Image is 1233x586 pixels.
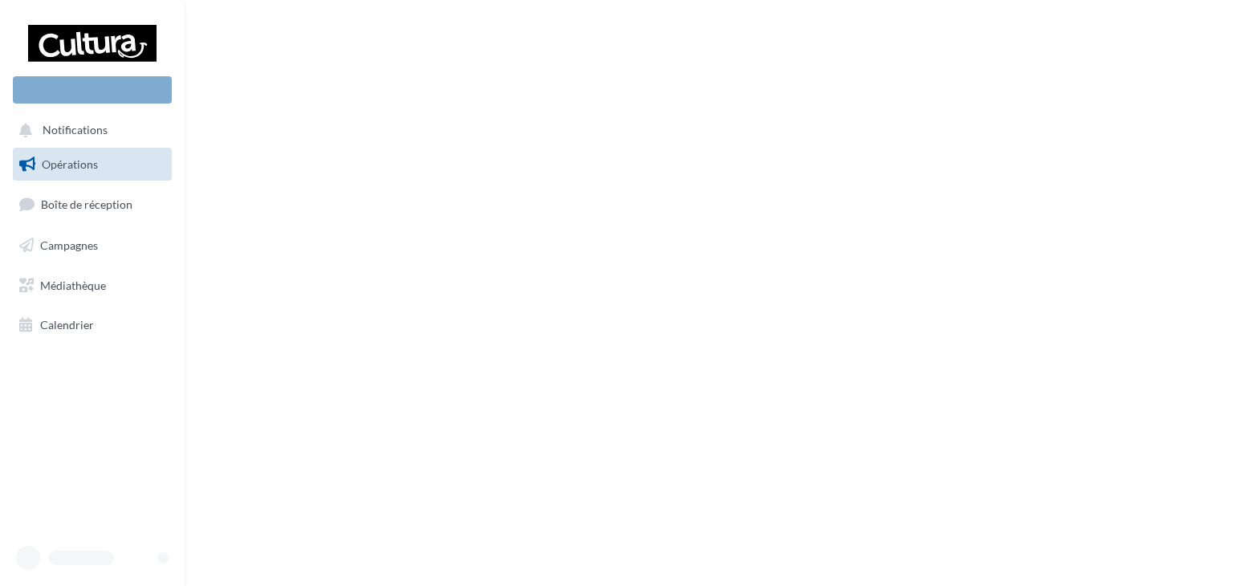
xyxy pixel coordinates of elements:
span: Calendrier [40,318,94,332]
span: Notifications [43,124,108,137]
span: Boîte de réception [41,197,132,211]
span: Campagnes [40,238,98,252]
div: Nouvelle campagne [13,76,172,104]
span: Opérations [42,157,98,171]
a: Campagnes [10,229,175,262]
a: Boîte de réception [10,187,175,222]
a: Opérations [10,148,175,181]
span: Médiathèque [40,278,106,291]
a: Médiathèque [10,269,175,303]
a: Calendrier [10,308,175,342]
